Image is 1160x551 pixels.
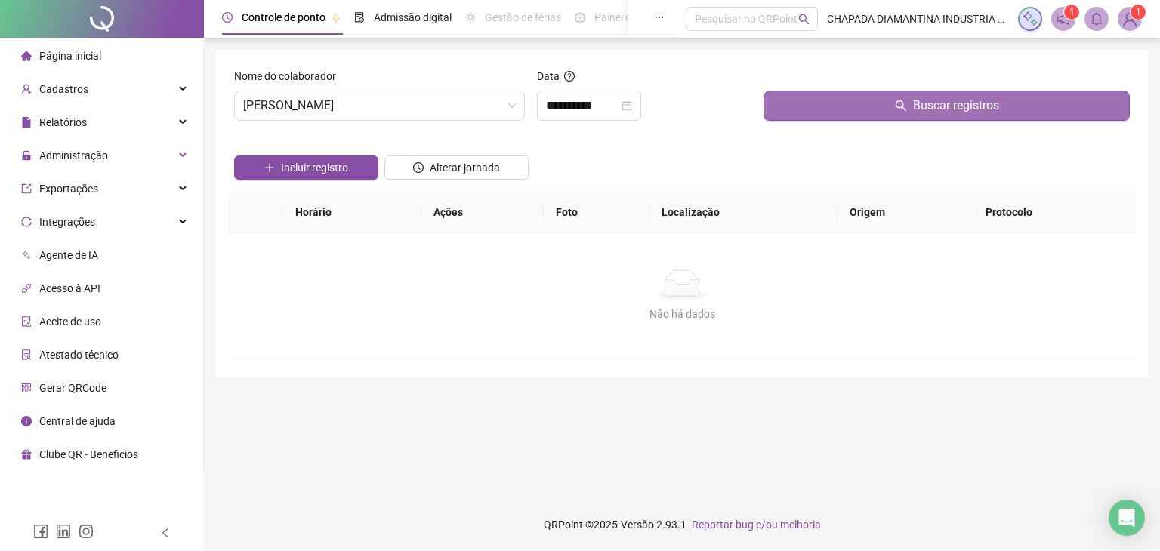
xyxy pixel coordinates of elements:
sup: 1 [1064,5,1079,20]
span: Incluir registro [281,159,348,176]
span: Cadastros [39,83,88,95]
span: info-circle [21,416,32,426]
a: Alterar jornada [384,163,529,175]
span: clock-circle [413,162,424,173]
span: Clube QR - Beneficios [39,448,138,460]
span: Administração [39,149,108,162]
th: Ações [421,192,544,233]
th: Localização [649,192,838,233]
span: instagram [79,524,94,539]
div: Não há dados [246,306,1118,322]
span: Aceite de uso [39,316,101,328]
span: export [21,183,32,194]
button: Alterar jornada [384,155,529,180]
img: 93077 [1118,8,1141,30]
span: sync [21,217,32,227]
span: audit [21,316,32,327]
span: qrcode [21,383,32,393]
th: Foto [544,192,649,233]
span: user-add [21,84,32,94]
span: Buscar registros [913,97,999,115]
span: Exportações [39,183,98,195]
span: search [798,14,810,25]
span: facebook [33,524,48,539]
span: Página inicial [39,50,101,62]
span: plus [264,162,275,173]
span: lock [21,150,32,161]
span: Versão [621,519,654,531]
span: Gerar QRCode [39,382,106,394]
img: sparkle-icon.fc2bf0ac1784a2077858766a79e2daf3.svg [1022,11,1038,27]
span: Acesso à API [39,282,100,294]
span: Reportar bug e/ou melhoria [692,519,821,531]
span: Alterar jornada [430,159,500,176]
span: Atestado técnico [39,349,119,361]
span: 1 [1136,7,1141,17]
button: Incluir registro [234,155,378,180]
span: Gestão de férias [485,11,561,23]
span: Controle de ponto [242,11,325,23]
span: Painel do DP [594,11,653,23]
span: question-circle [564,71,575,82]
span: Central de ajuda [39,415,116,427]
span: Integrações [39,216,95,228]
span: left [160,528,171,538]
span: EDNEY JESUS PAULINO [243,91,516,120]
th: Protocolo [973,192,1136,233]
span: ellipsis [654,12,665,23]
span: sun [465,12,476,23]
button: Buscar registros [764,91,1130,121]
span: api [21,283,32,294]
span: file [21,117,32,128]
span: linkedin [56,524,71,539]
span: bell [1090,12,1103,26]
span: dashboard [575,12,585,23]
span: notification [1057,12,1070,26]
th: Horário [283,192,421,233]
span: pushpin [332,14,341,23]
span: home [21,51,32,61]
span: file-done [354,12,365,23]
span: clock-circle [222,12,233,23]
span: Agente de IA [39,249,98,261]
span: Relatórios [39,116,87,128]
span: Admissão digital [374,11,452,23]
label: Nome do colaborador [234,68,346,85]
span: Data [537,70,560,82]
span: CHAPADA DIAMANTINA INDUSTRIA DE LACTEOS, AGROPECUARIA E CIA LTDA [827,11,1009,27]
footer: QRPoint © 2025 - 2.93.1 - [204,498,1160,551]
sup: Atualize o seu contato no menu Meus Dados [1131,5,1146,20]
span: search [895,100,907,112]
span: gift [21,449,32,460]
th: Origem [838,192,974,233]
span: solution [21,349,32,360]
div: Open Intercom Messenger [1109,500,1145,536]
span: 1 [1069,7,1075,17]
